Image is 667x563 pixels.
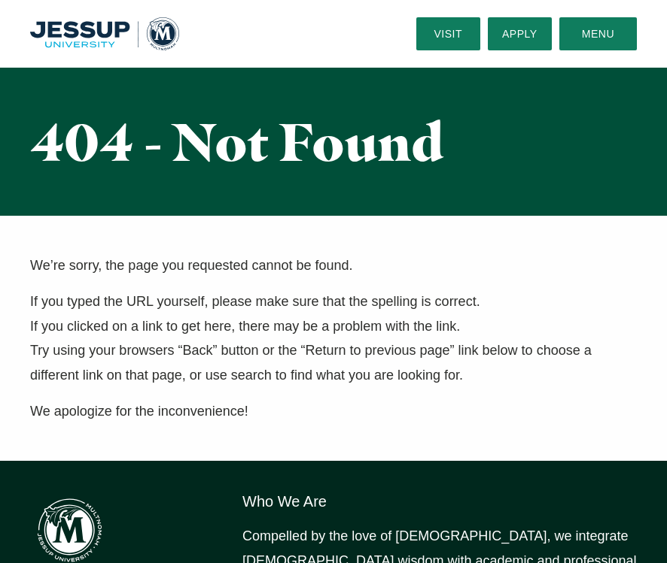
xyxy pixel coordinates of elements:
[559,17,637,50] button: Menu
[30,17,179,50] a: Home
[30,17,179,50] img: Multnomah University Logo
[30,399,637,423] p: We apologize for the inconvenience!
[30,113,637,171] h1: 404 - Not Found
[30,289,637,387] p: If you typed the URL yourself, please make sure that the spelling is correct. If you clicked on a...
[416,17,480,50] a: Visit
[488,17,552,50] a: Apply
[30,253,637,277] p: We’re sorry, the page you requested cannot be found.
[242,491,637,512] h6: Who We Are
